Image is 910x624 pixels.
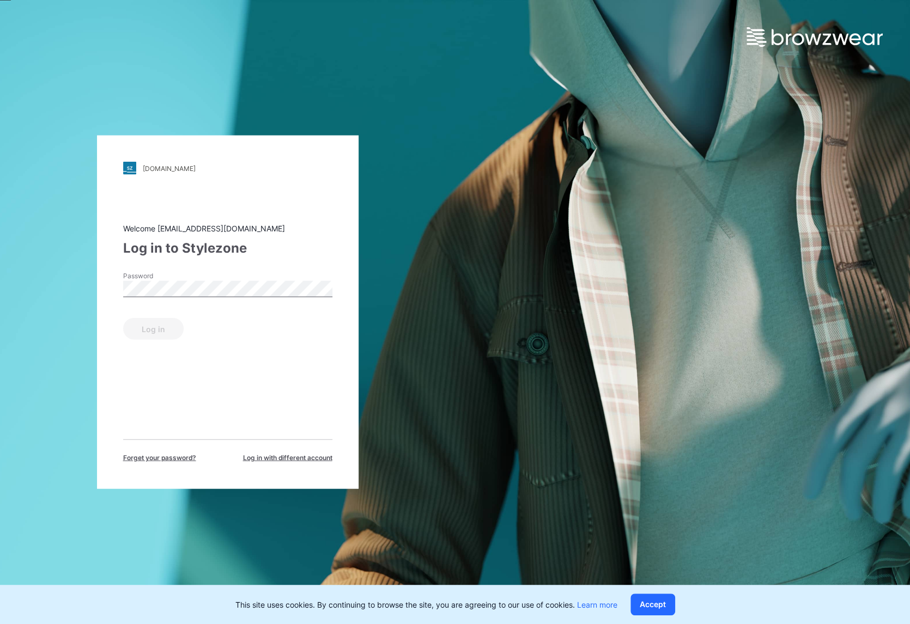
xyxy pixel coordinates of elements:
p: This site uses cookies. By continuing to browse the site, you are agreeing to our use of cookies. [235,599,617,610]
label: Password [123,271,199,281]
div: Log in to Stylezone [123,238,332,258]
img: stylezone-logo.562084cfcfab977791bfbf7441f1a819.svg [123,162,136,175]
span: Log in with different account [243,453,332,463]
div: [DOMAIN_NAME] [143,164,196,172]
a: Learn more [577,600,617,609]
span: Forget your password? [123,453,196,463]
div: Welcome [EMAIL_ADDRESS][DOMAIN_NAME] [123,223,332,234]
img: browzwear-logo.e42bd6dac1945053ebaf764b6aa21510.svg [747,27,883,47]
a: [DOMAIN_NAME] [123,162,332,175]
button: Accept [630,594,675,615]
